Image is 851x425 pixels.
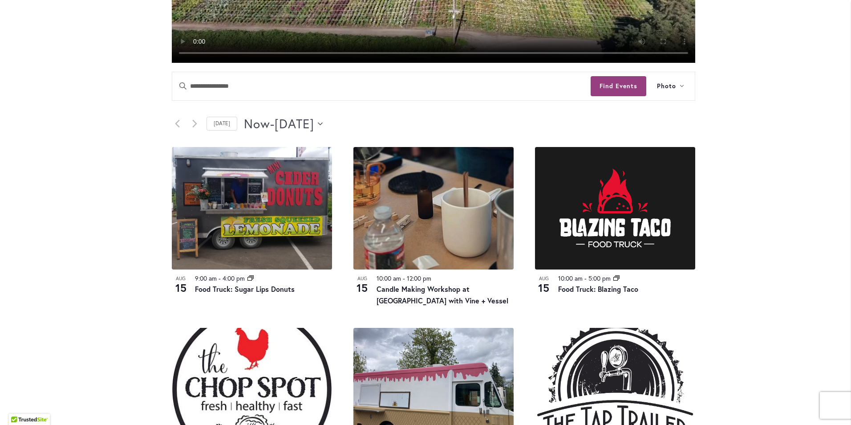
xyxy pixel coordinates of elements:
[189,119,200,129] a: Next Events
[207,117,237,131] a: Click to select today's date
[172,280,190,295] span: 15
[584,274,587,282] span: -
[172,147,332,270] img: Food Truck: Sugar Lips Apple Cider Donuts
[353,280,371,295] span: 15
[535,147,695,270] img: Blazing Taco Food Truck
[535,280,553,295] span: 15
[657,81,676,91] span: Photo
[172,119,182,129] a: Previous Events
[7,393,32,418] iframe: Launch Accessibility Center
[558,284,638,294] a: Food Truck: Blazing Taco
[591,76,646,96] button: Find Events
[223,274,245,282] time: 4:00 pm
[275,115,314,133] span: [DATE]
[172,72,591,100] input: Enter Keyword. Search for events by Keyword.
[407,274,431,282] time: 12:00 pm
[377,284,508,305] a: Candle Making Workshop at [GEOGRAPHIC_DATA] with Vine + Vessel
[244,115,323,133] button: Click to toggle datepicker
[588,274,611,282] time: 5:00 pm
[244,115,270,133] span: Now
[403,274,405,282] span: -
[270,115,275,133] span: -
[535,275,553,282] span: Aug
[353,275,371,282] span: Aug
[195,284,295,294] a: Food Truck: Sugar Lips Donuts
[558,274,583,282] time: 10:00 am
[219,274,221,282] span: -
[646,72,695,100] button: Photo
[353,147,514,270] img: 93f53704220c201f2168fc261161dde5
[377,274,401,282] time: 10:00 am
[195,274,217,282] time: 9:00 am
[172,275,190,282] span: Aug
